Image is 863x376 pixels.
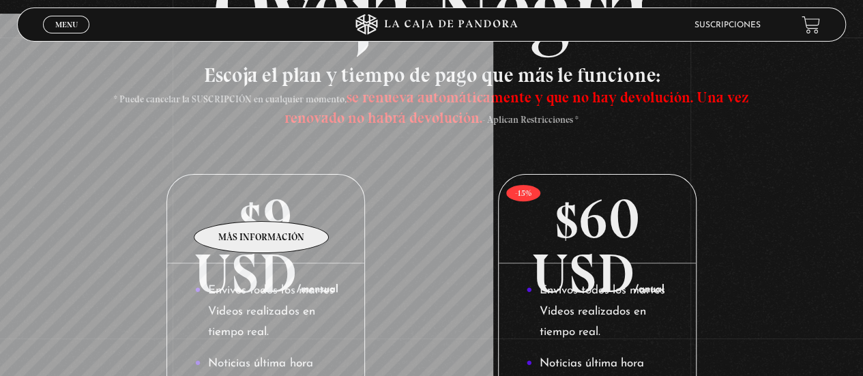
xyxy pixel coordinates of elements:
p: $60 USD [499,175,696,263]
p: $9 USD [167,175,364,263]
span: Menu [55,20,78,29]
h3: Escoja el plan y tiempo de pago que más le funcione: [100,65,763,126]
a: View your shopping cart [802,16,820,34]
li: Envivos todos los martes Videos realizados en tiempo real. [194,280,336,343]
span: * Puede cancelar la SUSCRIPCIÓN en cualquier momento, - Aplican Restricciones * [114,93,749,126]
span: Cerrar [50,32,83,42]
li: Envivos todos los martes Videos realizados en tiempo real. [526,280,668,343]
span: se renueva automáticamente y que no hay devolución. Una vez renovado no habrá devolución. [284,88,749,127]
a: Suscripciones [694,21,761,29]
